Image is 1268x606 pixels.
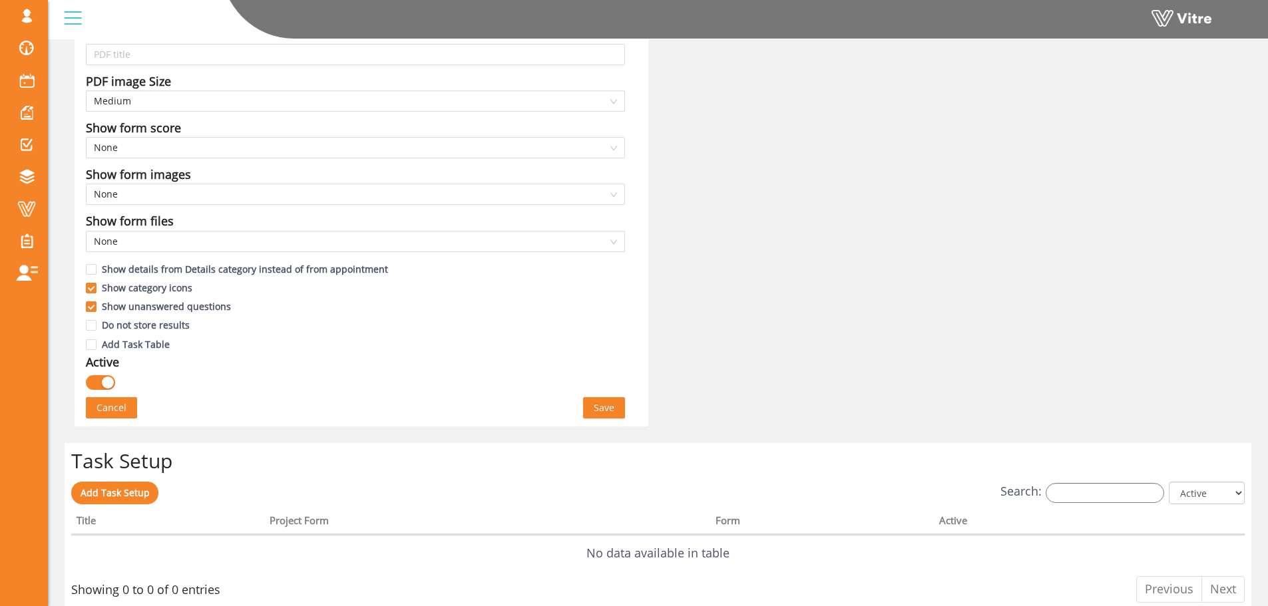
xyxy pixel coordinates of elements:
div: Show form score [86,118,181,137]
input: Search: [1046,483,1164,503]
span: None [94,138,617,158]
span: Add Task Table [97,338,175,351]
th: Project Form [264,510,710,535]
div: Active [86,353,119,371]
input: PDF title [86,44,625,65]
span: None [94,184,617,204]
a: Add Task Setup [71,482,158,504]
div: Showing 0 to 0 of 0 entries [71,575,220,599]
th: Active [934,510,1177,535]
button: Save [583,397,625,418]
th: Form [710,510,934,535]
span: Cancel [97,400,126,415]
th: Title [71,510,264,535]
span: Add Task Setup [81,486,150,499]
label: Search: [1000,482,1164,502]
span: Medium [94,91,617,111]
div: Show form images [86,165,191,184]
span: Show category icons [97,281,198,294]
button: Cancel [86,397,137,418]
div: Show form files [86,212,174,230]
span: None [94,231,617,251]
td: No data available in table [71,535,1245,571]
span: Do not store results [97,319,195,331]
div: PDF image Size [86,72,171,90]
h2: Task Setup [71,450,1245,472]
span: Show details from Details category instead of from appointment [97,263,393,275]
span: Show unanswered questions [97,300,236,313]
span: Save [594,400,614,415]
